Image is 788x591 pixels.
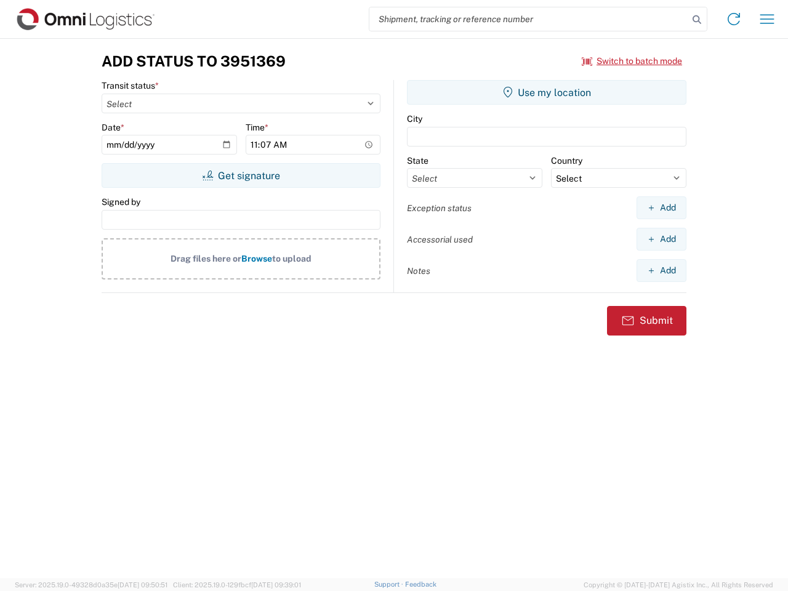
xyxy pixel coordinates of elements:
[637,259,686,282] button: Add
[407,80,686,105] button: Use my location
[407,155,428,166] label: State
[405,581,436,588] a: Feedback
[582,51,682,71] button: Switch to batch mode
[607,306,686,336] button: Submit
[15,581,167,589] span: Server: 2025.19.0-49328d0a35e
[374,581,405,588] a: Support
[637,228,686,251] button: Add
[102,163,380,188] button: Get signature
[407,113,422,124] label: City
[246,122,268,133] label: Time
[102,80,159,91] label: Transit status
[407,203,472,214] label: Exception status
[102,122,124,133] label: Date
[551,155,582,166] label: Country
[272,254,312,263] span: to upload
[584,579,773,590] span: Copyright © [DATE]-[DATE] Agistix Inc., All Rights Reserved
[102,52,286,70] h3: Add Status to 3951369
[173,581,301,589] span: Client: 2025.19.0-129fbcf
[241,254,272,263] span: Browse
[369,7,688,31] input: Shipment, tracking or reference number
[118,581,167,589] span: [DATE] 09:50:51
[251,581,301,589] span: [DATE] 09:39:01
[637,196,686,219] button: Add
[407,265,430,276] label: Notes
[171,254,241,263] span: Drag files here or
[407,234,473,245] label: Accessorial used
[102,196,140,207] label: Signed by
